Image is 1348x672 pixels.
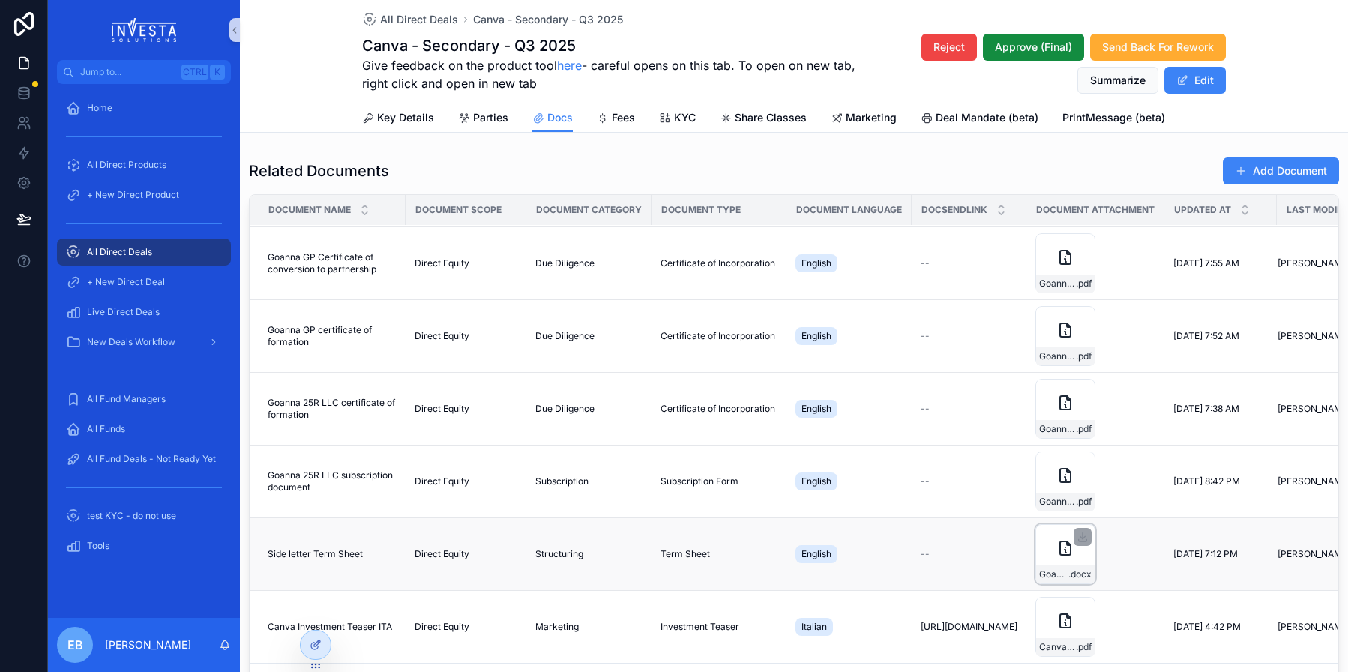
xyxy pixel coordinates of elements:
[661,548,777,560] a: Term Sheet
[458,104,508,134] a: Parties
[795,324,903,348] a: English
[1174,204,1231,216] span: Updated at
[661,621,739,633] span: Investment Teaser
[995,40,1072,55] span: Approve (Final)
[57,268,231,295] a: + New Direct Deal
[661,621,777,633] a: Investment Teaser
[801,475,831,487] span: English
[380,12,458,27] span: All Direct Deals
[473,110,508,125] span: Parties
[362,12,458,27] a: All Direct Deals
[57,502,231,529] a: test KYC - do not use
[415,330,469,342] span: Direct Equity
[921,257,930,269] span: --
[57,385,231,412] a: All Fund Managers
[921,621,1017,633] a: [URL][DOMAIN_NAME]
[415,257,517,269] a: Direct Equity
[57,60,231,84] button: Jump to...CtrlK
[1173,475,1268,487] a: [DATE] 8:42 PM
[1076,496,1092,508] span: .pdf
[921,34,977,61] button: Reject
[661,548,710,560] span: Term Sheet
[661,257,777,269] a: Certificate of Incorporation
[795,251,903,275] a: English
[921,548,930,560] span: --
[535,257,643,269] a: Due Diligence
[415,621,517,633] a: Direct Equity
[57,445,231,472] a: All Fund Deals - Not Ready Yet
[1039,496,1076,508] span: Goanna-Capital-25R-LLC---subscription-agreement-(blank)
[795,615,903,639] a: Italian
[415,475,469,487] span: Direct Equity
[87,510,176,522] span: test KYC - do not use
[1036,204,1155,216] span: Document Attachment
[1039,641,1076,653] span: Canva-Investment-Teaser---[GEOGRAPHIC_DATA]
[377,110,434,125] span: Key Details
[268,621,392,633] span: Canva Investment Teaser ITA
[87,102,112,114] span: Home
[801,621,827,633] span: Italian
[801,257,831,269] span: English
[268,397,397,421] a: Goanna 25R LLC certificate of formation
[795,542,903,566] a: English
[1102,40,1214,55] span: Send Back For Rework
[661,475,738,487] span: Subscription Form
[921,330,930,342] span: --
[1068,568,1092,580] span: .docx
[57,181,231,208] a: + New Direct Product
[249,160,389,181] h1: Related Documents
[48,84,240,579] div: scrollable content
[87,540,109,552] span: Tools
[557,58,582,73] a: here
[1223,157,1339,184] a: Add Document
[1076,423,1092,435] span: .pdf
[1035,524,1155,584] a: Goanna-Capital-25R-LLC---side-letter-(Investa)-(250806-final).docx
[57,532,231,559] a: Tools
[535,475,589,487] span: Subscription
[921,204,987,216] span: DocSendLink
[921,403,930,415] span: --
[535,330,595,342] span: Due Diligence
[1039,277,1076,289] span: Goanna-Capital-GP-V-LP---certificate-of-conversion-(250530)
[795,397,903,421] a: English
[1173,330,1239,342] span: [DATE] 7:52 AM
[268,324,397,348] a: Goanna GP certificate of formation
[936,110,1038,125] span: Deal Mandate (beta)
[535,548,583,560] span: Structuring
[473,12,623,27] a: Canva - Secondary - Q3 2025
[1173,403,1268,415] a: [DATE] 7:38 AM
[268,204,351,216] span: Document Name
[415,403,469,415] span: Direct Equity
[87,189,179,201] span: + New Direct Product
[1173,330,1268,342] a: [DATE] 7:52 AM
[415,257,469,269] span: Direct Equity
[535,403,595,415] span: Due Diligence
[1173,403,1239,415] span: [DATE] 7:38 AM
[661,330,775,342] span: Certificate of Incorporation
[1173,257,1239,269] span: [DATE] 7:55 AM
[87,276,165,288] span: + New Direct Deal
[1039,568,1068,580] span: Goanna-Capital-25R-LLC---side-letter-(Investa)-(250806-final)
[532,104,573,133] a: Docs
[921,475,930,487] span: --
[1090,34,1226,61] button: Send Back For Rework
[720,104,807,134] a: Share Classes
[535,330,643,342] a: Due Diligence
[1173,621,1268,633] a: [DATE] 4:42 PM
[415,204,502,216] span: Document Scope
[1173,548,1268,560] a: [DATE] 7:12 PM
[921,104,1038,134] a: Deal Mandate (beta)
[1035,306,1155,366] a: Goanna-Capital-GP-V-LLC---certificate-of-formation-(250123).pdf
[795,469,903,493] a: English
[921,257,1017,269] a: --
[1076,350,1092,362] span: .pdf
[362,56,868,92] span: Give feedback on the product tool - careful opens on this tab. To open on new tab, right click an...
[661,475,777,487] a: Subscription Form
[415,548,469,560] span: Direct Equity
[597,104,635,134] a: Fees
[181,64,208,79] span: Ctrl
[415,621,469,633] span: Direct Equity
[415,548,517,560] a: Direct Equity
[535,403,643,415] a: Due Diligence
